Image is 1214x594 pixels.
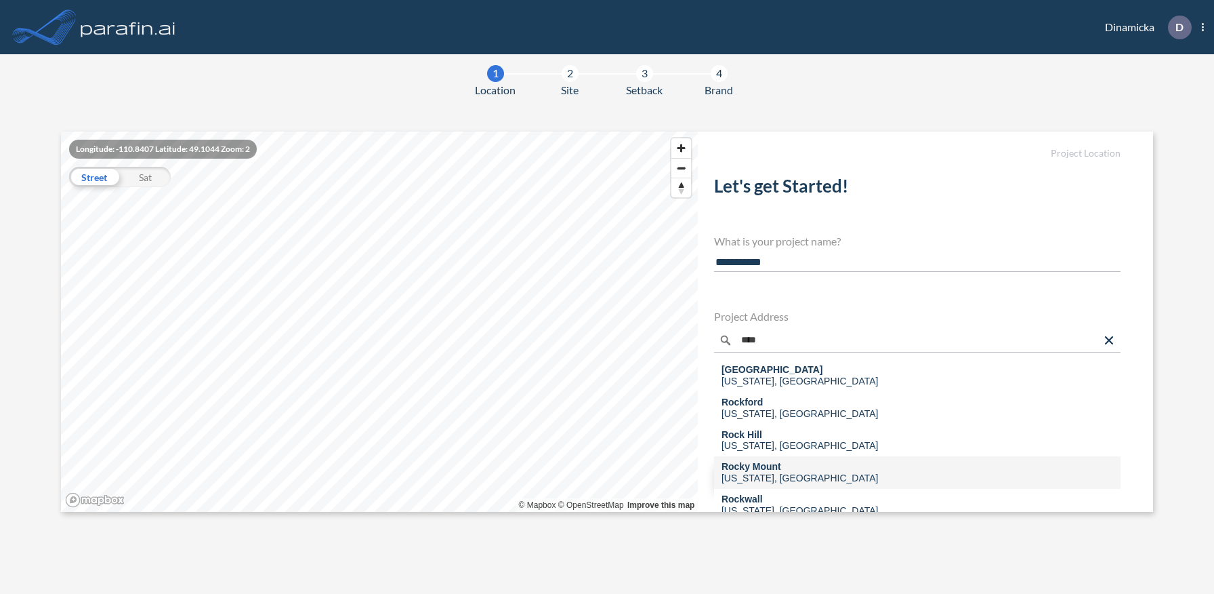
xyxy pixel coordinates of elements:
button: Clear [1102,334,1116,347]
p: D [1175,21,1184,33]
div: 2 [562,65,579,82]
span: Site [561,82,579,98]
span: Location [475,82,516,98]
div: 4 [711,65,728,82]
span: Zoom out [671,159,691,178]
div: Street [69,167,120,187]
span: Setback [626,82,663,98]
h4: Project Address [714,310,1121,323]
a: Improve this map [627,500,694,510]
div: Rockwall [721,494,879,505]
div: Longitude: -110.8407 Latitude: 49.1044 Zoom: 2 [69,140,257,159]
h2: Let's get Started! [714,176,1121,202]
button: Zoom out [671,158,691,178]
div: Sat [120,167,171,187]
a: Mapbox [519,500,556,510]
a: Mapbox homepage [65,492,125,508]
button: Reset bearing to north [671,178,691,197]
div: [US_STATE], [GEOGRAPHIC_DATA] [721,440,879,452]
canvas: Map [61,132,698,512]
a: OpenStreetMap [558,500,624,510]
div: [GEOGRAPHIC_DATA] [721,364,879,376]
span: Brand [705,82,733,98]
input: Enter a location [714,328,1121,353]
div: 3 [636,65,653,82]
div: 1 [487,65,504,82]
h5: Project Location [714,148,1121,159]
img: logo [78,14,178,41]
div: Rock Hill [721,429,879,441]
div: [US_STATE], [GEOGRAPHIC_DATA] [721,473,879,484]
div: [US_STATE], [GEOGRAPHIC_DATA] [721,505,879,517]
h4: What is your project name? [714,235,1121,248]
button: Zoom in [671,138,691,158]
div: Rocky Mount [721,461,879,473]
div: Rockford [721,397,879,408]
div: Dinamicka [1085,16,1204,39]
div: [US_STATE], [GEOGRAPHIC_DATA] [721,376,879,387]
div: [US_STATE], [GEOGRAPHIC_DATA] [721,408,879,420]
